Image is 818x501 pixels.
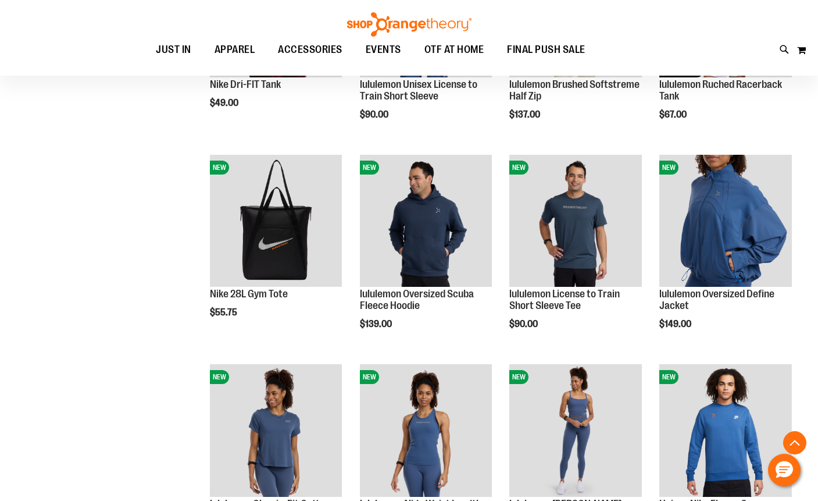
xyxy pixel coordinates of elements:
a: JUST IN [144,37,203,63]
div: product [653,149,798,359]
span: NEW [509,161,528,175]
span: EVENTS [366,37,401,63]
img: Unisex Nike Fleece Crew [659,364,792,497]
span: $149.00 [659,319,693,329]
a: Unisex Nike Fleece CrewNEW [659,364,792,499]
span: FINAL PUSH SALE [507,37,585,63]
a: FINAL PUSH SALE [495,37,597,63]
span: OTF AT HOME [424,37,484,63]
div: product [204,149,348,347]
a: lululemon Oversized Scuba Fleece Hoodie [360,288,474,311]
a: Nike 28L Gym Tote [210,288,288,300]
a: lululemon Classic-Fit Cotton-Blend TeeNEW [210,364,342,499]
a: ACCESSORIES [266,37,354,63]
a: Nike 28L Gym ToteNEW [210,155,342,289]
a: Nike Dri-FIT Tank [210,79,281,90]
a: lululemon Oversized Define Jacket [659,288,774,311]
button: Back To Top [783,431,806,454]
span: $139.00 [360,319,394,329]
span: $90.00 [509,319,540,329]
span: NEW [360,370,379,384]
div: product [354,149,498,359]
div: product [503,149,648,359]
a: APPAREL [203,37,267,63]
a: lululemon License to Train Short Sleeve Tee [509,288,620,311]
a: lululemon Wunder Train Strappy TankNEW [509,364,642,499]
span: $137.00 [509,109,542,120]
a: lululemon Align Waist Length Racerback TankNEW [360,364,492,499]
img: Nike 28L Gym Tote [210,155,342,287]
img: lululemon Wunder Train Strappy Tank [509,364,642,497]
span: APPAREL [215,37,255,63]
span: JUST IN [156,37,191,63]
span: NEW [659,370,678,384]
a: OTF AT HOME [413,37,496,63]
span: $90.00 [360,109,390,120]
a: EVENTS [354,37,413,63]
a: lululemon License to Train Short Sleeve TeeNEW [509,155,642,289]
a: lululemon Oversized Define JacketNEW [659,155,792,289]
a: lululemon Ruched Racerback Tank [659,79,782,102]
a: lululemon Unisex License to Train Short Sleeve [360,79,477,102]
a: lululemon Brushed Softstreme Half Zip [509,79,640,102]
span: NEW [210,370,229,384]
span: $67.00 [659,109,688,120]
span: $49.00 [210,98,240,108]
span: NEW [360,161,379,175]
img: lululemon License to Train Short Sleeve Tee [509,155,642,287]
img: lululemon Align Waist Length Racerback Tank [360,364,492,497]
span: NEW [509,370,528,384]
span: NEW [210,161,229,175]
a: lululemon Oversized Scuba Fleece HoodieNEW [360,155,492,289]
img: lululemon Oversized Scuba Fleece Hoodie [360,155,492,287]
span: NEW [659,161,678,175]
span: ACCESSORIES [278,37,342,63]
img: Shop Orangetheory [345,12,473,37]
span: $55.75 [210,307,239,318]
img: lululemon Classic-Fit Cotton-Blend Tee [210,364,342,497]
button: Hello, have a question? Let’s chat. [768,454,801,486]
img: lululemon Oversized Define Jacket [659,155,792,287]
